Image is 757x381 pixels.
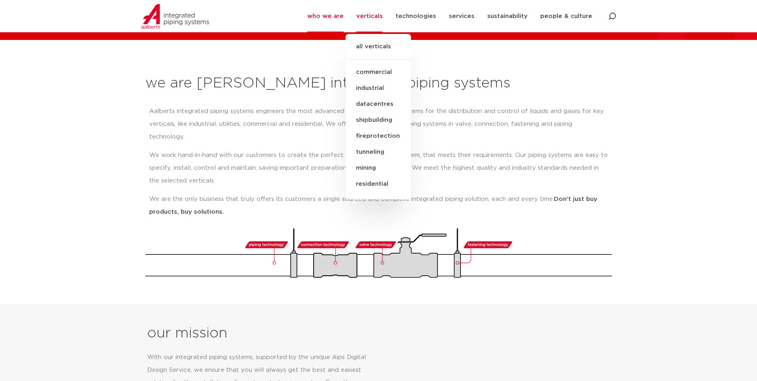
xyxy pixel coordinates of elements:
a: commercial [346,64,411,80]
a: fireprotection [346,128,411,144]
a: tunneling [346,144,411,160]
ul: verticals [346,34,411,199]
a: all verticals [346,42,411,60]
a: datacentres [346,96,411,112]
p: Aalberts integrated piping systems engineers the most advanced integrated piping systems for the ... [149,105,608,143]
a: mining [346,160,411,176]
h2: we are [PERSON_NAME] integrated piping systems [145,74,612,93]
h2: our mission [147,324,381,343]
a: industrial [346,80,411,96]
p: We are the only business that truly offers its customers a single sourced and complete integrated... [149,193,608,218]
a: residential [346,176,411,192]
p: We work hand-in-hand with our customers to create the perfect integrated piping system, that meet... [149,149,608,187]
a: shipbuilding [346,112,411,128]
